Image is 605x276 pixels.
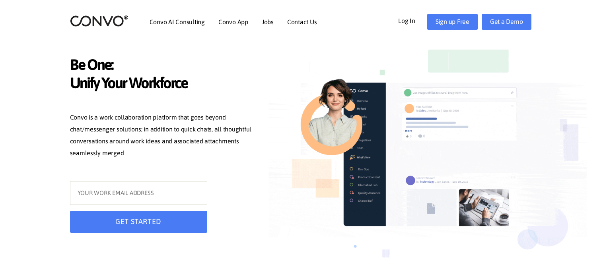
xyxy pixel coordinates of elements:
span: Be One: [70,56,257,76]
a: Log In [398,14,427,27]
span: Unify Your Workforce [70,74,257,94]
button: GET STARTED [70,211,207,233]
a: Contact Us [287,19,317,25]
a: Sign up Free [427,14,478,30]
input: YOUR WORK EMAIL ADDRESS [70,181,207,205]
a: Convo App [218,19,248,25]
img: logo_2.png [70,15,128,27]
a: Jobs [262,19,274,25]
p: Convo is a work collaboration platform that goes beyond chat/messenger solutions; in addition to ... [70,112,257,161]
a: Convo AI Consulting [150,19,205,25]
a: Get a Demo [482,14,531,30]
